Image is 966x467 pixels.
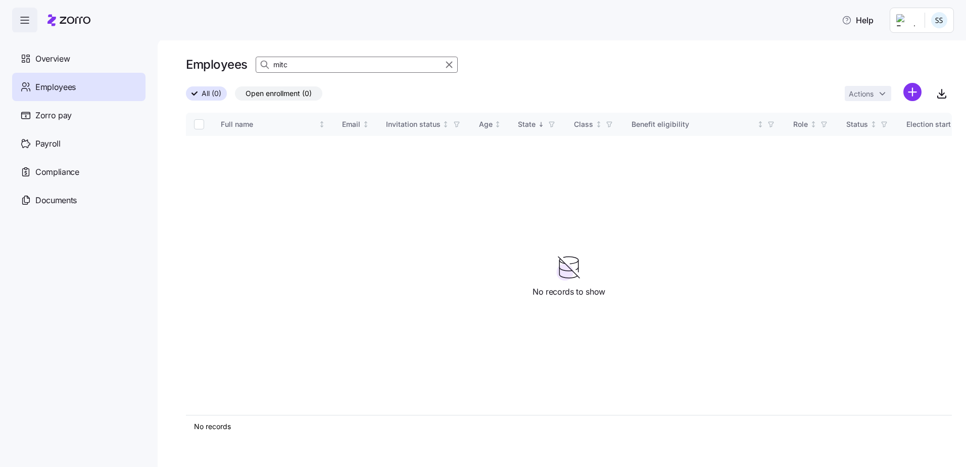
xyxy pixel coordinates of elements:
img: Employer logo [896,14,916,26]
th: Full nameNot sorted [213,113,334,136]
div: Not sorted [810,121,817,128]
div: Not sorted [757,121,764,128]
div: Not sorted [362,121,369,128]
th: AgeNot sorted [471,113,510,136]
div: Full name [221,119,317,130]
span: Actions [849,90,874,98]
div: Role [793,119,808,130]
span: Documents [35,194,77,207]
a: Compliance [12,158,146,186]
th: EmailNot sorted [334,113,378,136]
th: StatusNot sorted [838,113,898,136]
div: Email [342,119,360,130]
div: No records [194,422,944,432]
button: Help [834,10,882,30]
a: Payroll [12,129,146,158]
div: Age [479,119,493,130]
span: Employees [35,81,76,94]
a: Zorro pay [12,101,146,129]
input: Search employees [256,57,458,73]
svg: add icon [903,83,922,101]
a: Employees [12,73,146,101]
div: State [518,119,536,130]
input: Select all records [194,119,204,129]
div: Not sorted [318,121,325,128]
h1: Employees [186,57,248,72]
span: Overview [35,53,70,65]
a: Overview [12,44,146,73]
div: Not sorted [494,121,501,128]
div: Not sorted [870,121,877,128]
div: Sorted descending [538,121,545,128]
div: Class [574,119,593,130]
div: Status [846,119,868,130]
a: Documents [12,186,146,214]
div: Election start [906,119,951,130]
span: No records to show [533,286,605,298]
th: Benefit eligibilityNot sorted [623,113,785,136]
img: b3a65cbeab486ed89755b86cd886e362 [931,12,947,28]
div: Not sorted [442,121,449,128]
span: Open enrollment (0) [246,87,312,100]
span: Payroll [35,137,61,150]
th: ClassNot sorted [566,113,623,136]
button: Actions [845,86,891,101]
span: Zorro pay [35,109,72,122]
span: All (0) [202,87,221,100]
span: Help [842,14,874,26]
th: RoleNot sorted [785,113,838,136]
div: Benefit eligibility [632,119,755,130]
span: Compliance [35,166,79,178]
div: Not sorted [595,121,602,128]
th: StateSorted descending [510,113,566,136]
div: Invitation status [386,119,441,130]
th: Invitation statusNot sorted [378,113,471,136]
